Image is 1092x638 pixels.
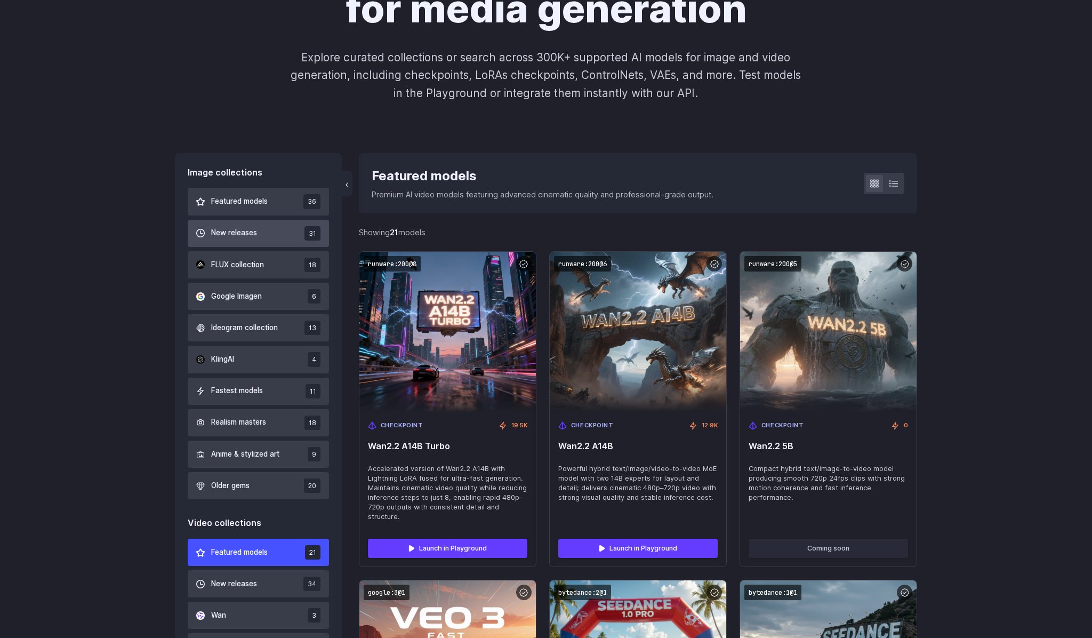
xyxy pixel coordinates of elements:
code: bytedance:1@1 [744,585,801,600]
span: Wan2.2 5B [749,441,908,451]
code: runware:200@8 [364,256,421,272]
code: bytedance:2@1 [554,585,611,600]
button: New releases 34 [188,570,329,597]
span: Fastest models [211,385,263,397]
span: 13 [304,321,320,335]
button: Google Imagen 6 [188,283,329,310]
span: 36 [303,194,320,209]
span: Wan2.2 A14B [558,441,718,451]
a: Launch in Playground [368,539,527,558]
span: 18 [304,258,320,272]
button: ‹ [342,171,352,196]
span: Accelerated version of Wan2.2 A14B with Lightning LoRA fused for ultra-fast generation. Maintains... [368,464,527,521]
span: Powerful hybrid text/image/video-to-video MoE model with two 14B experts for layout and detail; d... [558,464,718,503]
div: Video collections [188,516,329,530]
span: Checkpoint [761,421,804,430]
img: Wan2.2 5B [740,252,917,412]
a: Launch in Playground [558,539,718,558]
span: 18 [304,416,320,430]
span: New releases [211,227,257,239]
span: New releases [211,578,257,590]
button: KlingAI 4 [188,346,329,373]
span: 20 [304,478,320,493]
button: FLUX collection 18 [188,251,329,278]
span: Checkpoint [381,421,423,430]
button: Ideogram collection 13 [188,314,329,341]
span: KlingAI [211,354,234,365]
p: Premium AI video models featuring advanced cinematic quality and professional-grade output. [372,188,713,201]
button: Featured models 36 [188,188,329,215]
div: Featured models [372,166,713,186]
button: Coming soon [749,539,908,558]
span: 0 [904,421,908,430]
span: 31 [304,226,320,241]
span: Older gems [211,480,250,492]
div: Showing models [359,226,425,238]
img: Wan2.2 A14B Turbo [359,252,536,412]
span: Wan [211,610,226,621]
strong: 21 [390,228,398,237]
span: Realism masters [211,417,266,428]
span: 6 [308,289,320,304]
span: 11 [306,384,320,398]
img: Wan2.2 A14B [550,252,726,412]
span: 21 [305,545,320,560]
span: FLUX collection [211,259,264,271]
button: Fastest models 11 [188,378,329,405]
button: Featured models 21 [188,539,329,566]
button: New releases 31 [188,220,329,247]
span: Anime & stylized art [211,449,279,460]
span: Compact hybrid text/image-to-video model producing smooth 720p 24fps clips with strong motion coh... [749,464,908,503]
span: Checkpoint [571,421,614,430]
span: Google Imagen [211,291,262,302]
span: 3 [308,608,320,623]
span: Ideogram collection [211,322,278,334]
span: 19.5K [511,421,527,430]
span: Featured models [211,196,268,208]
button: Anime & stylized art 9 [188,441,329,468]
code: runware:200@5 [744,256,801,272]
span: 12.9K [702,421,718,430]
span: 34 [303,577,320,591]
button: Older gems 20 [188,472,329,499]
button: Realism masters 18 [188,409,329,436]
span: 9 [308,447,320,461]
div: Image collections [188,166,329,180]
code: google:3@1 [364,585,409,600]
span: 4 [308,352,320,366]
p: Explore curated collections or search across 300K+ supported AI models for image and video genera... [286,49,806,102]
span: Wan2.2 A14B Turbo [368,441,527,451]
button: Wan 3 [188,602,329,629]
span: Featured models [211,547,268,559]
code: runware:200@6 [554,256,611,272]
